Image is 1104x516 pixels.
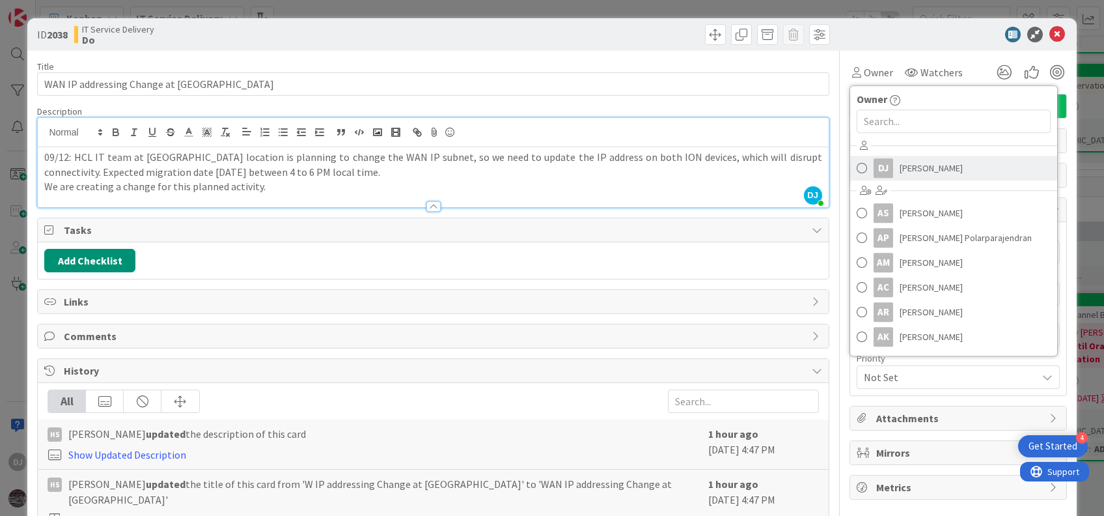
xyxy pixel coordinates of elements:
a: AM[PERSON_NAME] [850,250,1057,275]
b: 2038 [47,28,68,41]
a: BM[PERSON_NAME] [850,349,1057,374]
input: type card name here... [37,72,829,96]
div: Open Get Started checklist, remaining modules: 4 [1018,435,1088,457]
label: Title [37,61,54,72]
span: ID [37,27,68,42]
b: 1 hour ago [708,427,758,440]
div: DJ [874,158,893,178]
a: Show Updated Description [68,448,186,461]
span: Support [27,2,59,18]
a: AR[PERSON_NAME] [850,300,1057,324]
p: 09/12: HCL IT team at [GEOGRAPHIC_DATA] location is planning to change the WAN IP subnet, so we n... [44,150,821,179]
span: DJ [804,186,822,205]
span: Comments [64,328,805,344]
div: HS [48,427,62,442]
span: Attachments [876,410,1043,426]
div: AC [874,278,893,297]
span: History [64,363,805,379]
span: [PERSON_NAME] the description of this card [68,426,306,442]
span: Tasks [64,222,805,238]
span: Mirrors [876,445,1043,461]
button: Add Checklist [44,249,135,272]
span: [PERSON_NAME] [900,327,963,347]
a: DJ[PERSON_NAME] [850,156,1057,180]
a: AC[PERSON_NAME] [850,275,1057,300]
b: updated [146,478,186,491]
span: Not Set [864,368,1030,386]
div: Get Started [1028,440,1077,453]
div: Ak [874,327,893,347]
a: Ak[PERSON_NAME] [850,324,1057,349]
span: [PERSON_NAME] [900,302,963,322]
span: Metrics [876,480,1043,495]
b: 1 hour ago [708,478,758,491]
div: [DATE] 4:47 PM [708,426,819,463]
input: Search... [668,390,819,413]
a: AS[PERSON_NAME] [850,201,1057,225]
div: AS [874,203,893,223]
div: AM [874,253,893,272]
a: AP[PERSON_NAME] Polarparajendran [850,225,1057,250]
span: [PERSON_NAME] [900,253,963,272]
div: AR [874,302,893,322]
span: Description [37,106,82,117]
div: Priority [857,354,1060,363]
span: [PERSON_NAME] Polarparajendran [900,228,1032,248]
b: Do [82,35,154,45]
span: Owner [864,64,893,80]
p: We are creating a change for this planned activity. [44,179,821,194]
div: 4 [1076,432,1088,444]
div: HS [48,478,62,492]
b: updated [146,427,186,440]
span: Watchers [920,64,963,80]
span: IT Service Delivery [82,24,154,35]
span: [PERSON_NAME] [900,278,963,297]
span: [PERSON_NAME] the title of this card from 'W IP addressing Change at [GEOGRAPHIC_DATA]' to 'WAN I... [68,476,701,508]
span: Links [64,294,805,309]
span: [PERSON_NAME] [900,158,963,178]
div: All [48,390,86,412]
input: Search... [857,109,1051,133]
span: Owner [857,91,887,107]
div: AP [874,228,893,248]
span: [PERSON_NAME] [900,203,963,223]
